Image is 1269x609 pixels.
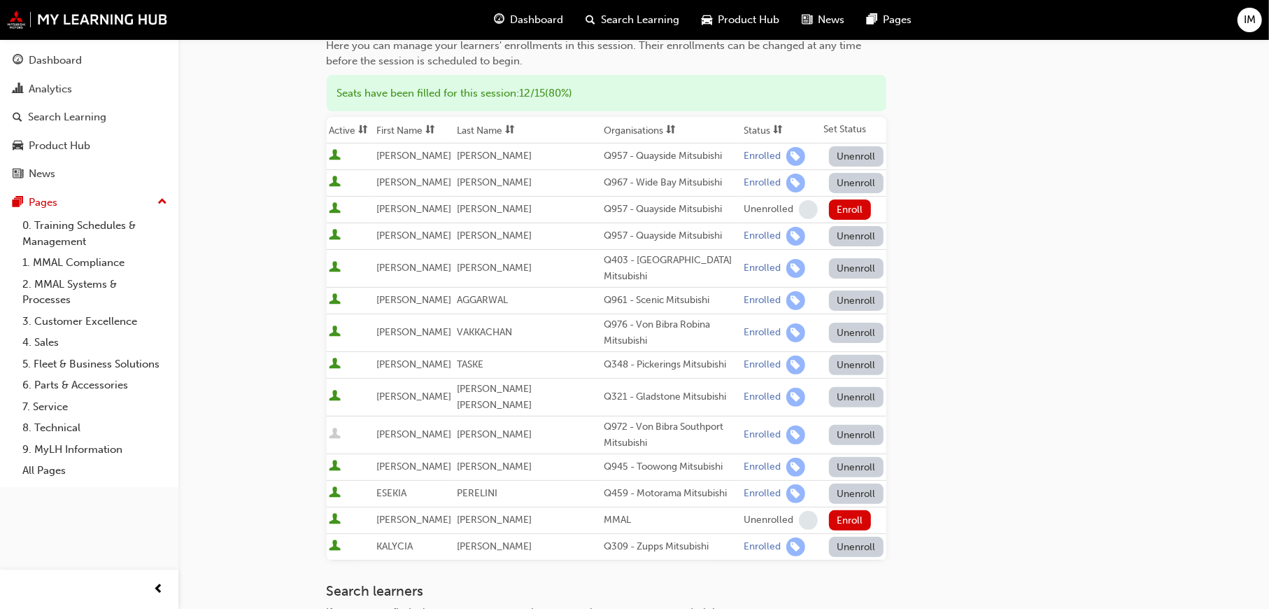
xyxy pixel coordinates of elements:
[786,147,805,166] span: learningRecordVerb_ENROLL-icon
[506,125,516,136] span: sorting-icon
[377,487,407,499] span: ESEKIA
[327,583,886,599] h3: Search learners
[829,387,884,407] button: Unenroll
[13,168,23,181] span: news-icon
[718,12,779,28] span: Product Hub
[829,510,871,531] button: Enroll
[7,10,168,29] img: mmal
[586,11,595,29] span: search-icon
[157,193,167,211] span: up-icon
[6,133,173,159] a: Product Hub
[6,76,173,102] a: Analytics
[6,190,173,216] button: Pages
[867,11,877,29] span: pages-icon
[483,6,574,34] a: guage-iconDashboard
[829,537,884,557] button: Unenroll
[377,358,452,370] span: [PERSON_NAME]
[786,227,805,246] span: learningRecordVerb_ENROLL-icon
[377,428,452,440] span: [PERSON_NAME]
[829,199,871,220] button: Enroll
[829,323,884,343] button: Unenroll
[458,326,513,338] span: VAKKACHAN
[604,148,738,164] div: Q957 - Quayside Mitsubishi
[744,358,781,372] div: Enrolled
[6,161,173,187] a: News
[327,75,886,112] div: Seats have been filled for this session : 12 / 15 ( 80% )
[28,109,106,125] div: Search Learning
[17,417,173,439] a: 8. Technical
[17,332,173,353] a: 4. Sales
[1244,12,1256,28] span: IM
[574,6,690,34] a: search-iconSearch Learning
[29,195,57,211] div: Pages
[329,358,341,372] span: User is active
[13,55,23,67] span: guage-icon
[786,538,805,556] span: learningRecordVerb_ENROLL-icon
[604,175,738,191] div: Q967 - Wide Bay Mitsubishi
[744,262,781,275] div: Enrolled
[799,200,818,219] span: learningRecordVerb_NONE-icon
[377,203,452,215] span: [PERSON_NAME]
[802,11,812,29] span: news-icon
[329,149,341,163] span: User is active
[856,6,923,34] a: pages-iconPages
[377,391,452,402] span: [PERSON_NAME]
[786,484,805,503] span: learningRecordVerb_ENROLL-icon
[821,117,886,143] th: Set Status
[29,81,72,97] div: Analytics
[17,252,173,274] a: 1. MMAL Compliance
[458,176,532,188] span: [PERSON_NAME]
[744,230,781,243] div: Enrolled
[702,11,712,29] span: car-icon
[329,390,341,404] span: User is active
[458,540,532,552] span: [PERSON_NAME]
[1238,8,1262,32] button: IM
[458,203,532,215] span: [PERSON_NAME]
[818,12,844,28] span: News
[17,460,173,482] a: All Pages
[604,293,738,309] div: Q961 - Scenic Mitsubishi
[458,383,532,411] span: [PERSON_NAME] [PERSON_NAME]
[458,487,498,499] span: PERELINI
[13,111,22,124] span: search-icon
[458,150,532,162] span: [PERSON_NAME]
[604,357,738,373] div: Q348 - Pickerings Mitsubishi
[377,230,452,241] span: [PERSON_NAME]
[374,117,455,143] th: Toggle SortBy
[327,117,374,143] th: Toggle SortBy
[154,581,164,598] span: prev-icon
[458,514,532,526] span: [PERSON_NAME]
[329,513,341,527] span: User is active
[17,374,173,396] a: 6. Parts & Accessories
[786,426,805,444] span: learningRecordVerb_ENROLL-icon
[883,12,912,28] span: Pages
[604,202,738,218] div: Q957 - Quayside Mitsubishi
[377,176,452,188] span: [PERSON_NAME]
[17,439,173,461] a: 9. MyLH Information
[329,325,341,339] span: User is active
[329,293,341,307] span: User is active
[17,353,173,375] a: 5. Fleet & Business Solutions
[829,457,884,477] button: Unenroll
[458,294,509,306] span: AGGARWAL
[377,150,452,162] span: [PERSON_NAME]
[17,311,173,332] a: 3. Customer Excellence
[786,259,805,278] span: learningRecordVerb_ENROLL-icon
[744,391,781,404] div: Enrolled
[29,52,82,69] div: Dashboard
[329,486,341,500] span: User is active
[13,197,23,209] span: pages-icon
[786,291,805,310] span: learningRecordVerb_ENROLL-icon
[458,428,532,440] span: [PERSON_NAME]
[455,117,602,143] th: Toggle SortBy
[741,117,821,143] th: Toggle SortBy
[786,458,805,477] span: learningRecordVerb_ENROLL-icon
[604,459,738,475] div: Q945 - Toowong Mitsubishi
[458,461,532,472] span: [PERSON_NAME]
[377,262,452,274] span: [PERSON_NAME]
[829,355,884,375] button: Unenroll
[494,11,504,29] span: guage-icon
[6,48,173,73] a: Dashboard
[327,38,886,69] div: Here you can manage your learners' enrollments in this session. Their enrollments can be changed ...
